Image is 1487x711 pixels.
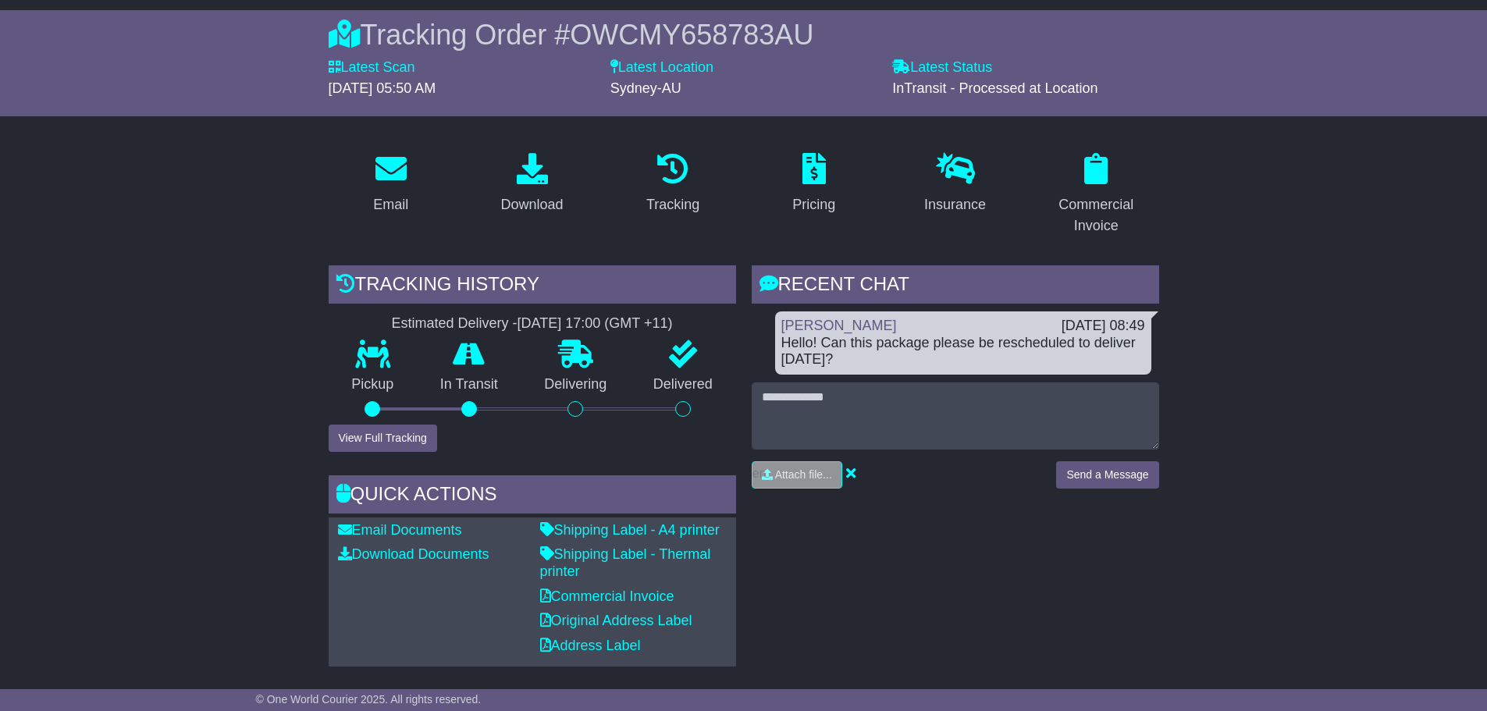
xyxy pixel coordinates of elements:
[417,376,521,393] p: In Transit
[1033,148,1159,242] a: Commercial Invoice
[540,613,692,628] a: Original Address Label
[338,522,462,538] a: Email Documents
[518,315,673,332] div: [DATE] 17:00 (GMT +11)
[610,59,713,76] label: Latest Location
[490,148,573,221] a: Download
[256,693,482,706] span: © One World Courier 2025. All rights reserved.
[363,148,418,221] a: Email
[540,638,641,653] a: Address Label
[329,475,736,517] div: Quick Actions
[630,376,736,393] p: Delivered
[792,194,835,215] div: Pricing
[781,335,1145,368] div: Hello! Can this package please be rescheduled to deliver [DATE]?
[329,315,736,332] div: Estimated Delivery -
[500,194,563,215] div: Download
[329,265,736,308] div: Tracking history
[646,194,699,215] div: Tracking
[540,522,720,538] a: Shipping Label - A4 printer
[329,80,436,96] span: [DATE] 05:50 AM
[338,546,489,562] a: Download Documents
[570,19,813,51] span: OWCMY658783AU
[782,148,845,221] a: Pricing
[1062,318,1145,335] div: [DATE] 08:49
[892,59,992,76] label: Latest Status
[329,18,1159,52] div: Tracking Order #
[540,546,711,579] a: Shipping Label - Thermal printer
[781,318,897,333] a: [PERSON_NAME]
[892,80,1097,96] span: InTransit - Processed at Location
[1056,461,1158,489] button: Send a Message
[610,80,681,96] span: Sydney-AU
[914,148,996,221] a: Insurance
[329,425,437,452] button: View Full Tracking
[752,265,1159,308] div: RECENT CHAT
[521,376,631,393] p: Delivering
[636,148,710,221] a: Tracking
[329,59,415,76] label: Latest Scan
[373,194,408,215] div: Email
[329,376,418,393] p: Pickup
[1044,194,1149,236] div: Commercial Invoice
[924,194,986,215] div: Insurance
[540,588,674,604] a: Commercial Invoice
